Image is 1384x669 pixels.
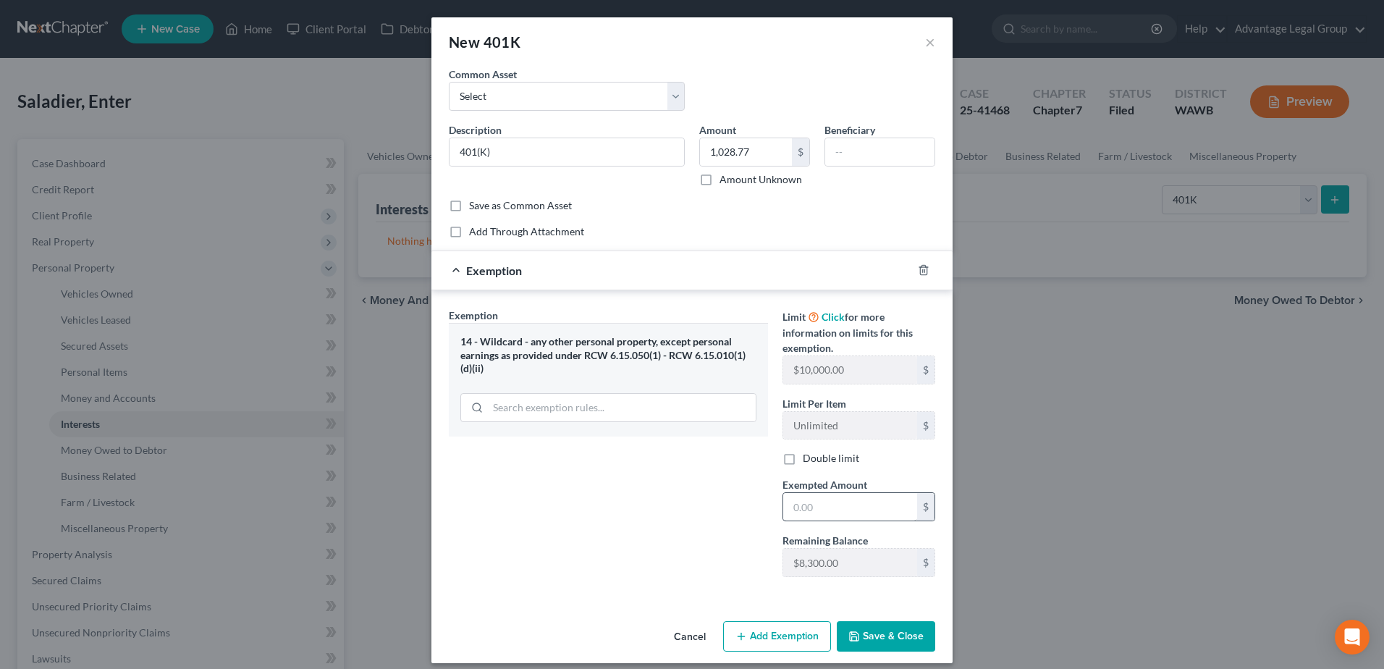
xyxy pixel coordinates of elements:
label: Limit Per Item [782,396,846,411]
div: $ [917,549,934,576]
div: $ [917,356,934,384]
button: Cancel [662,623,717,652]
div: $ [917,493,934,521]
input: 0.00 [783,493,917,521]
input: -- [783,549,917,576]
label: Double limit [803,451,859,466]
div: 14 - Wildcard - any other personal property, except personal earnings as provided under RCW 6.15.... [460,335,756,376]
label: Add Through Attachment [469,224,584,239]
input: -- [783,356,917,384]
label: Amount [699,122,736,138]
div: $ [792,138,809,166]
span: for more information on limits for this exemption. [782,311,913,354]
div: New 401K [449,32,520,52]
label: Remaining Balance [782,533,868,548]
span: Exemption [466,264,522,277]
span: Description [449,124,502,136]
input: 0.00 [700,138,792,166]
div: Open Intercom Messenger [1335,620,1370,655]
input: Describe... [450,138,684,166]
span: Exempted Amount [782,479,867,491]
label: Beneficiary [824,122,875,138]
span: Exemption [449,309,498,321]
input: -- [783,412,917,439]
label: Amount Unknown [720,172,802,187]
label: Save as Common Asset [469,198,572,213]
input: Search exemption rules... [488,394,756,421]
button: × [925,33,935,51]
button: Save & Close [837,621,935,652]
a: Click [822,311,845,323]
label: Common Asset [449,67,517,82]
div: $ [917,412,934,439]
span: Limit [782,311,806,323]
input: -- [825,138,934,166]
button: Add Exemption [723,621,831,652]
